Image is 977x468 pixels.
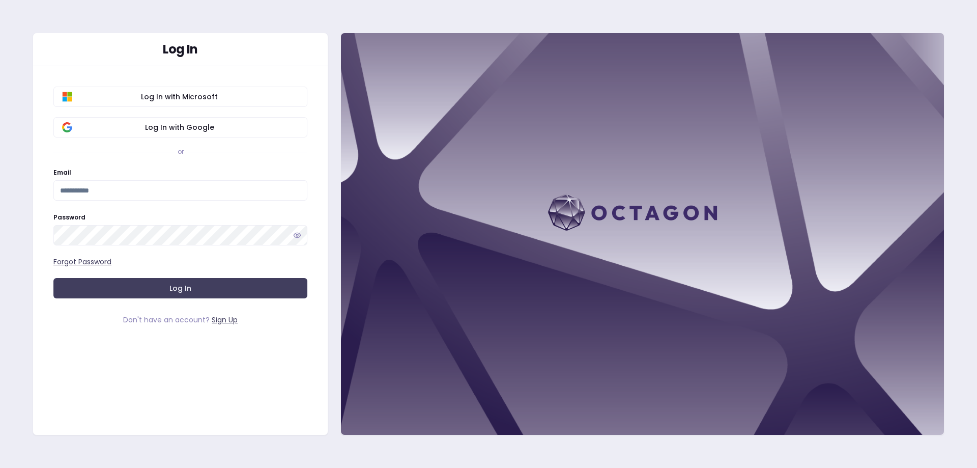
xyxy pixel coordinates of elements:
[60,122,299,132] span: Log In with Google
[53,43,307,56] div: Log In
[53,87,307,107] button: Log In with Microsoft
[53,168,71,177] label: Email
[60,92,299,102] span: Log In with Microsoft
[212,315,238,325] a: Sign Up
[53,315,307,325] div: Don't have an account?
[53,257,111,267] a: Forgot Password
[53,278,307,298] button: Log In
[53,213,85,222] label: Password
[53,117,307,137] button: Log In with Google
[169,283,191,293] span: Log In
[178,148,184,156] div: or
